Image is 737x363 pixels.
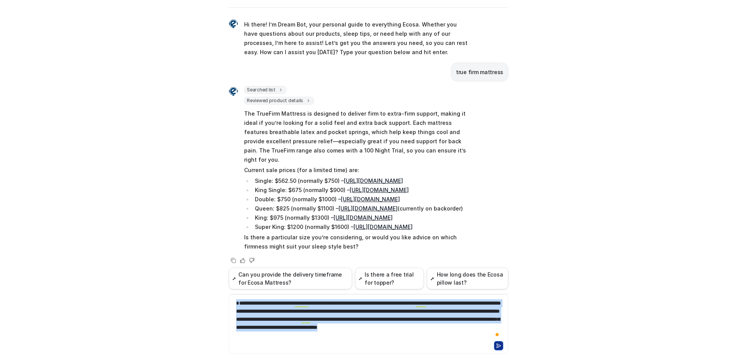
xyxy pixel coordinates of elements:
[244,97,314,104] span: Reviewed product details
[229,19,238,28] img: Widget
[339,205,398,212] a: [URL][DOMAIN_NAME]
[244,233,469,251] p: Is there a particular size you’re considering, or would you like advice on which firmness might s...
[244,20,469,57] p: Hi there! I’m Dream Bot, your personal guide to everything Ecosa. Whether you have questions abou...
[244,109,469,164] p: The TrueFirm Mattress is designed to deliver firm to extra-firm support, making it ideal if you’r...
[244,86,286,94] span: Searched list
[253,176,469,186] li: Single: $562.50 (normally $750) –
[334,214,393,221] a: [URL][DOMAIN_NAME]
[244,166,469,175] p: Current sale prices (for a limited time) are:
[341,196,400,202] a: [URL][DOMAIN_NAME]
[350,187,409,193] a: [URL][DOMAIN_NAME]
[427,268,508,289] button: How long does the Ecosa pillow last?
[253,213,469,222] li: King: $975 (normally $1300) –
[253,195,469,204] li: Double: $750 (normally $1000) –
[354,224,413,230] a: [URL][DOMAIN_NAME]
[355,268,424,289] button: Is there a free trial for topper?
[456,68,503,77] p: true firm mattress
[231,299,506,340] div: To enrich screen reader interactions, please activate Accessibility in Grammarly extension settings
[229,87,238,96] img: Widget
[229,268,352,289] button: Can you provide the delivery timeframe for Ecosa Mattress?
[253,186,469,195] li: King Single: $675 (normally $900) –
[344,177,403,184] a: [URL][DOMAIN_NAME]
[253,204,469,213] li: Queen: $825 (normally $1100) – (currently on backorder)
[253,222,469,232] li: Super King: $1200 (normally $1600) –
